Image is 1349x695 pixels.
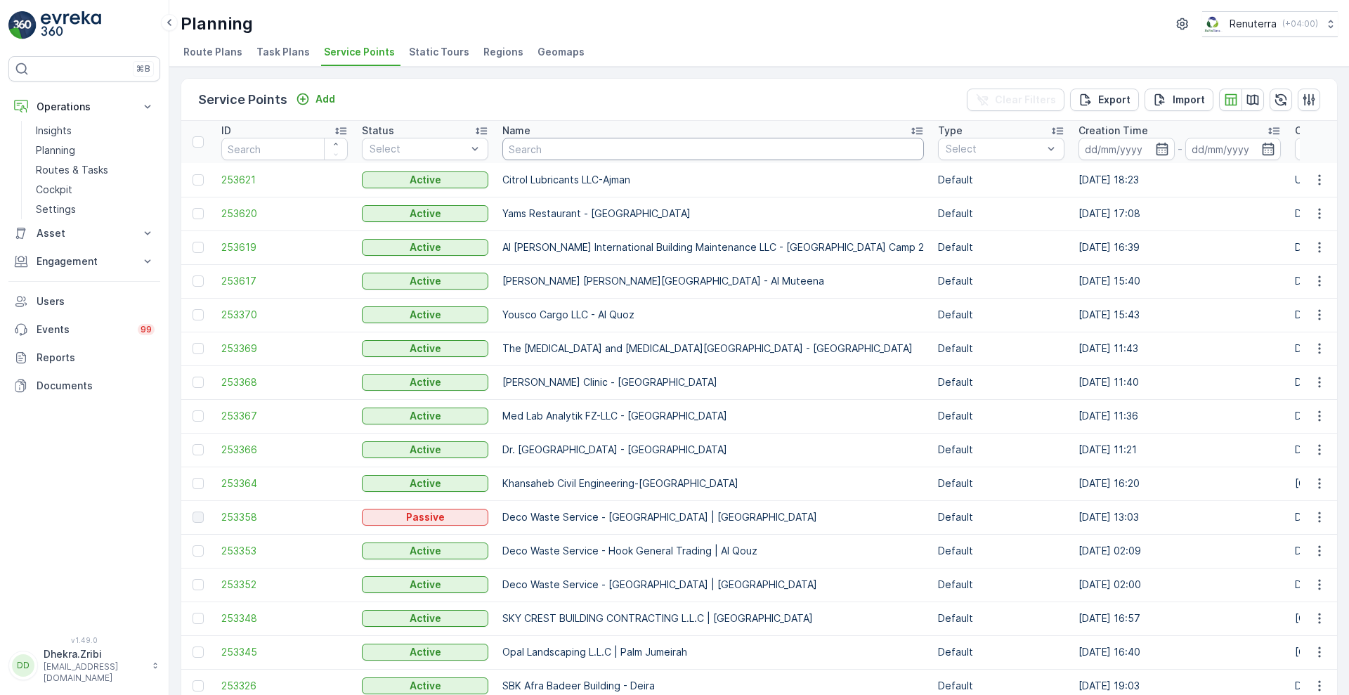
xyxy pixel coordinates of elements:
td: Opal Landscaping L.L.C | Palm Jumeirah [495,635,931,669]
p: Type [938,124,963,138]
td: Default [931,534,1071,568]
p: Cockpit [36,183,72,197]
span: v 1.49.0 [8,636,160,644]
td: [DATE] 15:40 [1071,264,1288,298]
p: Active [410,679,441,693]
a: 253326 [221,679,348,693]
a: Planning [30,141,160,160]
span: 253620 [221,207,348,221]
p: Name [502,124,530,138]
button: Active [362,644,488,661]
div: Toggle Row Selected [193,410,204,422]
button: Active [362,374,488,391]
span: Task Plans [256,45,310,59]
a: Insights [30,121,160,141]
p: Settings [36,202,76,216]
p: Add [315,92,335,106]
div: Toggle Row Selected [193,545,204,557]
p: Active [410,173,441,187]
div: Toggle Row Selected [193,512,204,523]
button: DDDhekra.Zribi[EMAIL_ADDRESS][DOMAIN_NAME] [8,647,160,684]
p: Active [410,443,441,457]
p: Active [410,274,441,288]
td: [DATE] 02:00 [1071,568,1288,602]
div: Toggle Row Selected [193,444,204,455]
button: Export [1070,89,1139,111]
span: Service Points [324,45,395,59]
p: Engagement [37,254,132,268]
button: Active [362,610,488,627]
button: Active [362,205,488,222]
button: Active [362,273,488,290]
a: Documents [8,372,160,400]
p: Insights [36,124,72,138]
td: Deco Waste Service - [GEOGRAPHIC_DATA] | [GEOGRAPHIC_DATA] [495,568,931,602]
div: Toggle Row Selected [193,613,204,624]
button: Clear Filters [967,89,1064,111]
p: Passive [406,510,445,524]
a: 253370 [221,308,348,322]
td: The [MEDICAL_DATA] and [MEDICAL_DATA][GEOGRAPHIC_DATA] - [GEOGRAPHIC_DATA] [495,332,931,365]
td: [DATE] 16:39 [1071,230,1288,264]
td: SKY CREST BUILDING CONTRACTING L.L.C | [GEOGRAPHIC_DATA] [495,602,931,635]
button: Active [362,306,488,323]
td: Default [931,163,1071,197]
p: Documents [37,379,155,393]
p: Active [410,476,441,491]
td: Default [931,332,1071,365]
p: Routes & Tasks [36,163,108,177]
td: [DATE] 11:40 [1071,365,1288,399]
span: 253368 [221,375,348,389]
p: Service Points [198,90,287,110]
span: 253619 [221,240,348,254]
input: Search [502,138,924,160]
td: Default [931,568,1071,602]
span: 253367 [221,409,348,423]
td: [DATE] 11:21 [1071,433,1288,467]
td: Default [931,365,1071,399]
p: Active [410,578,441,592]
p: Active [410,207,441,221]
div: Toggle Row Selected [193,208,204,219]
td: Khansaheb Civil Engineering-[GEOGRAPHIC_DATA] [495,467,931,500]
p: Operations [1295,124,1349,138]
span: Route Plans [183,45,242,59]
input: dd/mm/yyyy [1078,138,1175,160]
a: 253345 [221,645,348,659]
a: Cockpit [30,180,160,200]
input: dd/mm/yyyy [1185,138,1282,160]
span: Geomaps [537,45,585,59]
p: Planning [36,143,75,157]
a: 253352 [221,578,348,592]
td: Yams Restaurant - [GEOGRAPHIC_DATA] [495,197,931,230]
div: Toggle Row Selected [193,579,204,590]
p: Reports [37,351,155,365]
div: Toggle Row Selected [193,242,204,253]
button: Active [362,408,488,424]
button: Active [362,677,488,694]
td: [DATE] 11:43 [1071,332,1288,365]
td: Dr. [GEOGRAPHIC_DATA] - [GEOGRAPHIC_DATA] [495,433,931,467]
a: 253358 [221,510,348,524]
a: 253353 [221,544,348,558]
p: ID [221,124,231,138]
button: Operations [8,93,160,121]
p: Export [1098,93,1130,107]
p: Events [37,323,129,337]
a: Settings [30,200,160,219]
td: [DATE] 16:20 [1071,467,1288,500]
td: Al [PERSON_NAME] International Building Maintenance LLC - [GEOGRAPHIC_DATA] Camp 2 [495,230,931,264]
p: Select [946,142,1043,156]
p: Users [37,294,155,308]
td: [DATE] 16:57 [1071,602,1288,635]
button: Add [290,91,341,108]
a: 253348 [221,611,348,625]
td: Yousco Cargo LLC - Al Quoz [495,298,931,332]
p: Active [410,611,441,625]
button: Active [362,543,488,559]
a: Routes & Tasks [30,160,160,180]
